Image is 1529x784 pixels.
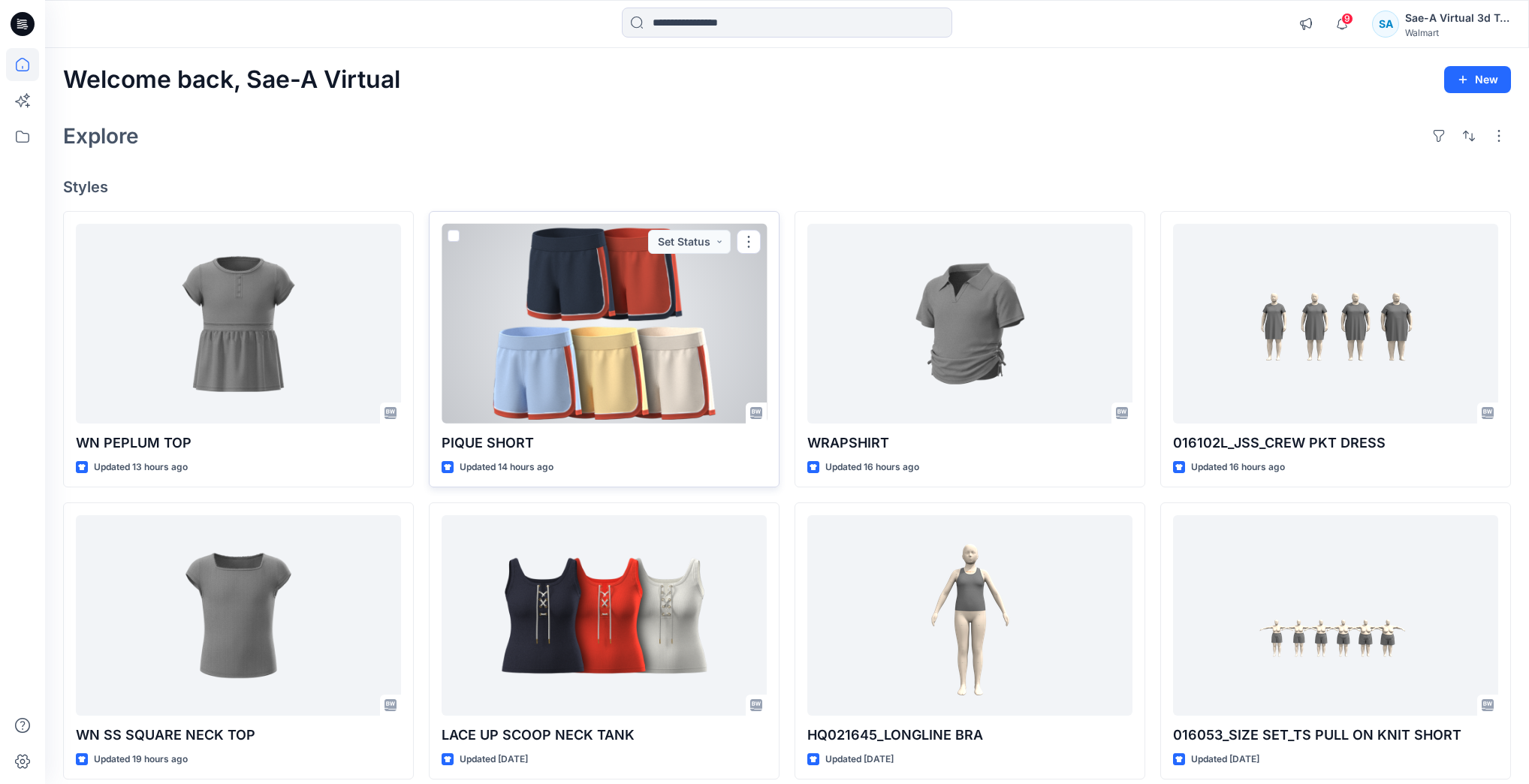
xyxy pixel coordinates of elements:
p: Updated [DATE] [460,752,528,767]
p: Updated [DATE] [1191,752,1259,767]
p: WN SS SQUARE NECK TOP [76,725,401,746]
p: WRAPSHIRT [807,433,1132,454]
p: Updated 14 hours ago [460,460,553,475]
p: Updated 16 hours ago [1191,460,1285,475]
a: PIQUE SHORT [442,224,767,424]
p: LACE UP SCOOP NECK TANK [442,725,767,746]
a: WN PEPLUM TOP [76,224,401,424]
h2: Welcome back, Sae-A Virtual [63,66,400,94]
a: WRAPSHIRT [807,224,1132,424]
p: Updated 16 hours ago [825,460,919,475]
span: 9 [1341,13,1353,25]
button: New [1444,66,1511,93]
a: HQ021645_LONGLINE BRA [807,515,1132,715]
a: 016102L_JSS_CREW PKT DRESS [1173,224,1498,424]
div: Walmart [1405,27,1510,38]
h4: Styles [63,178,1511,196]
p: Updated [DATE] [825,752,894,767]
h2: Explore [63,124,139,148]
p: Updated 13 hours ago [94,460,188,475]
p: HQ021645_LONGLINE BRA [807,725,1132,746]
div: SA [1372,11,1399,38]
p: PIQUE SHORT [442,433,767,454]
div: Sae-A Virtual 3d Team [1405,9,1510,27]
a: LACE UP SCOOP NECK TANK [442,515,767,715]
p: 016102L_JSS_CREW PKT DRESS [1173,433,1498,454]
p: Updated 19 hours ago [94,752,188,767]
a: WN SS SQUARE NECK TOP [76,515,401,715]
p: WN PEPLUM TOP [76,433,401,454]
a: 016053_SIZE SET_TS PULL ON KNIT SHORT [1173,515,1498,715]
p: 016053_SIZE SET_TS PULL ON KNIT SHORT [1173,725,1498,746]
